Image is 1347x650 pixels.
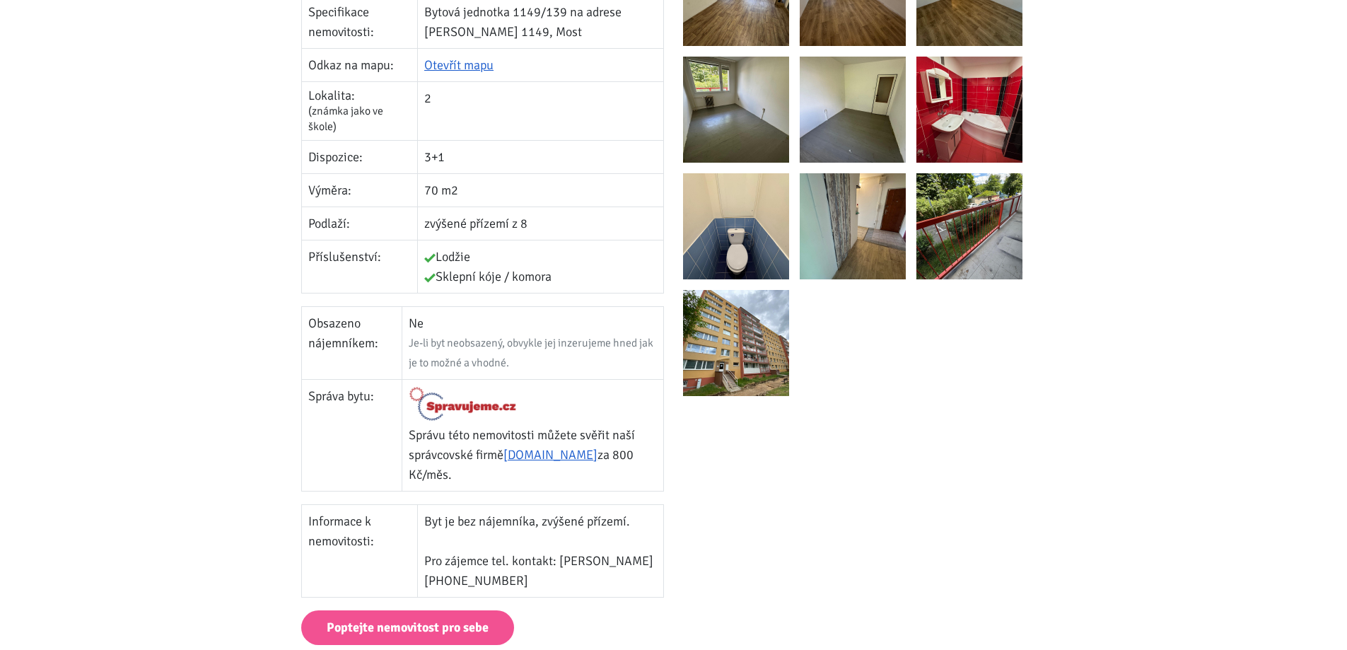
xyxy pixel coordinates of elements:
td: zvýšené přízemí z 8 [418,207,664,240]
div: Je-li byt neobsazený, obvykle jej inzerujeme hned jak je to možné a vhodné. [409,333,657,373]
td: Ne [402,307,664,380]
td: 70 m2 [418,174,664,207]
a: [DOMAIN_NAME] [503,447,597,463]
td: Správa bytu: [302,380,402,492]
p: Správu této nemovitosti můžete svěřit naší správcovské firmě za 800 Kč/měs. [409,425,657,484]
td: Výměra: [302,174,418,207]
td: Lodžie Sklepní kóje / komora [418,240,664,294]
a: Otevřít mapu [424,57,494,73]
td: 3+1 [418,141,664,174]
img: Logo Spravujeme.cz [409,386,517,422]
td: 2 [418,81,664,141]
td: Podlaží: [302,207,418,240]
span: (známka jako ve škole) [308,104,383,134]
td: Dispozice: [302,141,418,174]
a: Poptejte nemovitost pro sebe [301,610,514,645]
td: Příslušenství: [302,240,418,294]
td: Odkaz na mapu: [302,48,418,81]
td: Lokalita: [302,81,418,141]
td: Byt je bez nájemníka, zvýšené přízemí. Pro zájemce tel. kontakt: [PERSON_NAME] [PHONE_NUMBER] [417,504,663,597]
td: Informace k nemovitosti: [302,504,418,597]
td: Obsazeno nájemníkem: [302,307,402,380]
